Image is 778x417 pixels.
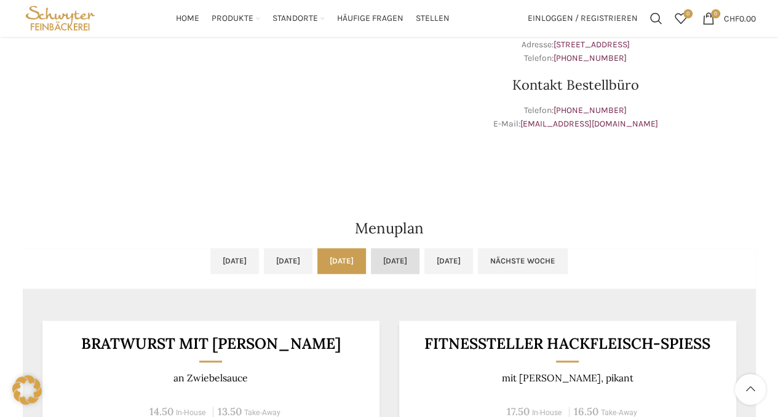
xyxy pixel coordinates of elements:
[337,13,403,25] span: Häufige Fragen
[683,9,693,18] span: 0
[644,6,669,31] a: Suchen
[669,6,693,31] a: 0
[424,248,473,274] a: [DATE]
[212,6,260,31] a: Produkte
[554,39,630,50] a: [STREET_ADDRESS]
[696,6,762,31] a: 0 CHF0.00
[395,104,756,131] p: Telefon: E-Mail:
[414,372,721,384] p: mit [PERSON_NAME], pikant
[724,13,739,23] span: CHF
[57,336,364,351] h3: BRATWURST MIT [PERSON_NAME]
[532,408,562,417] span: In-House
[554,105,627,115] a: [PHONE_NUMBER]
[317,248,366,274] a: [DATE]
[554,53,627,63] a: [PHONE_NUMBER]
[395,38,756,66] p: Adresse: Telefon:
[711,9,720,18] span: 0
[522,6,644,31] a: Einloggen / Registrieren
[212,13,253,25] span: Produkte
[416,6,450,31] a: Stellen
[104,6,521,31] div: Main navigation
[669,6,693,31] div: Meine Wunschliste
[23,221,756,236] h2: Menuplan
[528,14,638,23] span: Einloggen / Registrieren
[414,336,721,351] h3: Fitnessteller Hackfleisch-Spiess
[478,248,568,274] a: Nächste Woche
[176,13,199,25] span: Home
[724,13,756,23] bdi: 0.00
[264,248,312,274] a: [DATE]
[735,374,766,405] a: Scroll to top button
[337,6,403,31] a: Häufige Fragen
[601,408,637,417] span: Take-Away
[272,6,325,31] a: Standorte
[371,248,419,274] a: [DATE]
[210,248,259,274] a: [DATE]
[57,372,364,384] p: an Zwiebelsauce
[176,408,206,417] span: In-House
[23,12,98,23] a: Site logo
[244,408,280,417] span: Take-Away
[176,6,199,31] a: Home
[520,119,658,129] a: [EMAIL_ADDRESS][DOMAIN_NAME]
[272,13,318,25] span: Standorte
[395,78,756,92] h3: Kontakt Bestellbüro
[416,13,450,25] span: Stellen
